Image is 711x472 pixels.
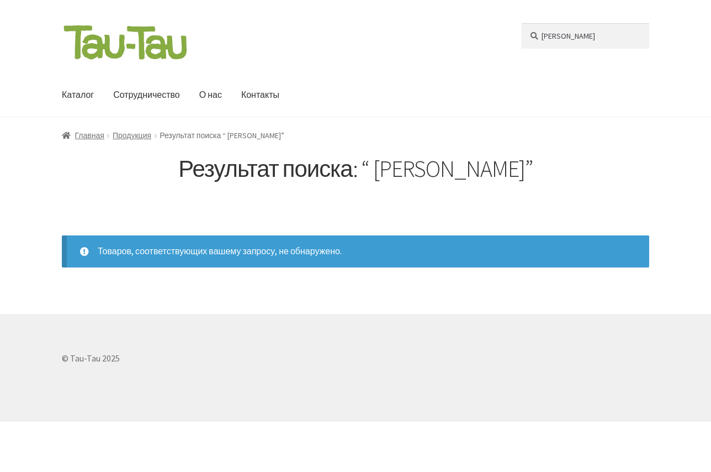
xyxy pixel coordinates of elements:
a: Каталог [53,74,103,117]
p: Товаров, соответствующих вашему запросу, не обнаружено. [62,235,649,268]
img: Tau-Tau [62,23,189,61]
a: Продукция [113,130,151,140]
span: / [104,129,113,142]
a: О нас [190,74,231,117]
a: Контакты [232,74,288,117]
h1: Результат поиска: “ [PERSON_NAME]” [62,155,649,183]
nav: Основное меню [62,74,496,117]
input: Поиск по товарам… [522,23,649,49]
a: Сотрудничество [104,74,189,117]
div: © Tau-Tau 2025 [62,328,649,389]
nav: Результат поиска “ [PERSON_NAME]” [62,129,649,142]
a: Главная [62,130,104,140]
span: / [151,129,160,142]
